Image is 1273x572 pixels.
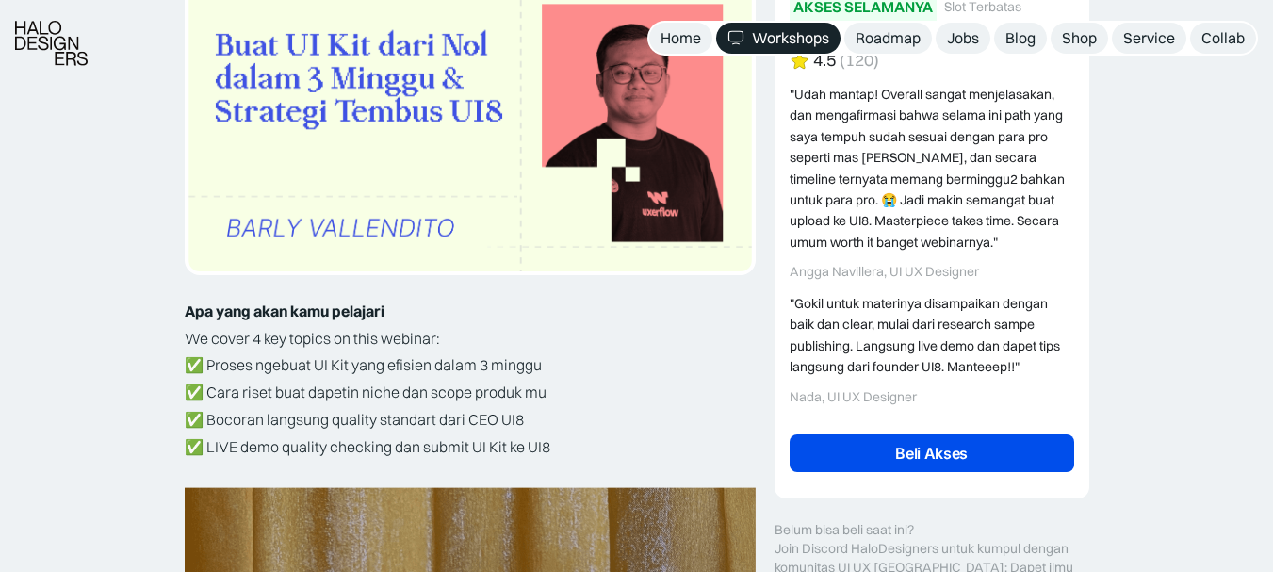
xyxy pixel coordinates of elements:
div: Workshops [752,28,829,48]
div: "Udah mantap! Overall sangat menjelasakan, dan mengafirmasi bahwa selama ini path yang saya tempu... [790,84,1074,253]
div: Shop [1062,28,1097,48]
a: Workshops [716,23,841,54]
div: Collab [1201,28,1245,48]
div: Blog [1005,28,1036,48]
a: Collab [1190,23,1256,54]
div: Roadmap [856,28,921,48]
a: Home [649,23,712,54]
div: 4.5 [813,51,836,71]
p: We cover 4 key topics on this webinar: [185,325,756,352]
div: Nada, UI UX Designer [790,389,1074,405]
a: Beli Akses [790,434,1074,472]
a: Shop [1051,23,1108,54]
a: Service [1112,23,1186,54]
p: ✅ Proses ngebuat UI Kit yang efisien dalam 3 minggu ✅ Cara riset buat dapetin niche dan scope pro... [185,351,756,460]
div: Service [1123,28,1175,48]
a: Jobs [936,23,990,54]
div: Home [661,28,701,48]
div: "Gokil untuk materinya disampaikan dengan baik dan clear, mulai dari research sampe publishing. L... [790,293,1074,378]
p: ‍ [185,461,756,488]
strong: Apa yang akan kamu pelajari [185,302,384,320]
a: Roadmap [844,23,932,54]
div: Angga Navillera, UI UX Designer [790,264,1074,280]
div: Jobs [947,28,979,48]
a: Blog [994,23,1047,54]
div: (120) [840,51,879,71]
